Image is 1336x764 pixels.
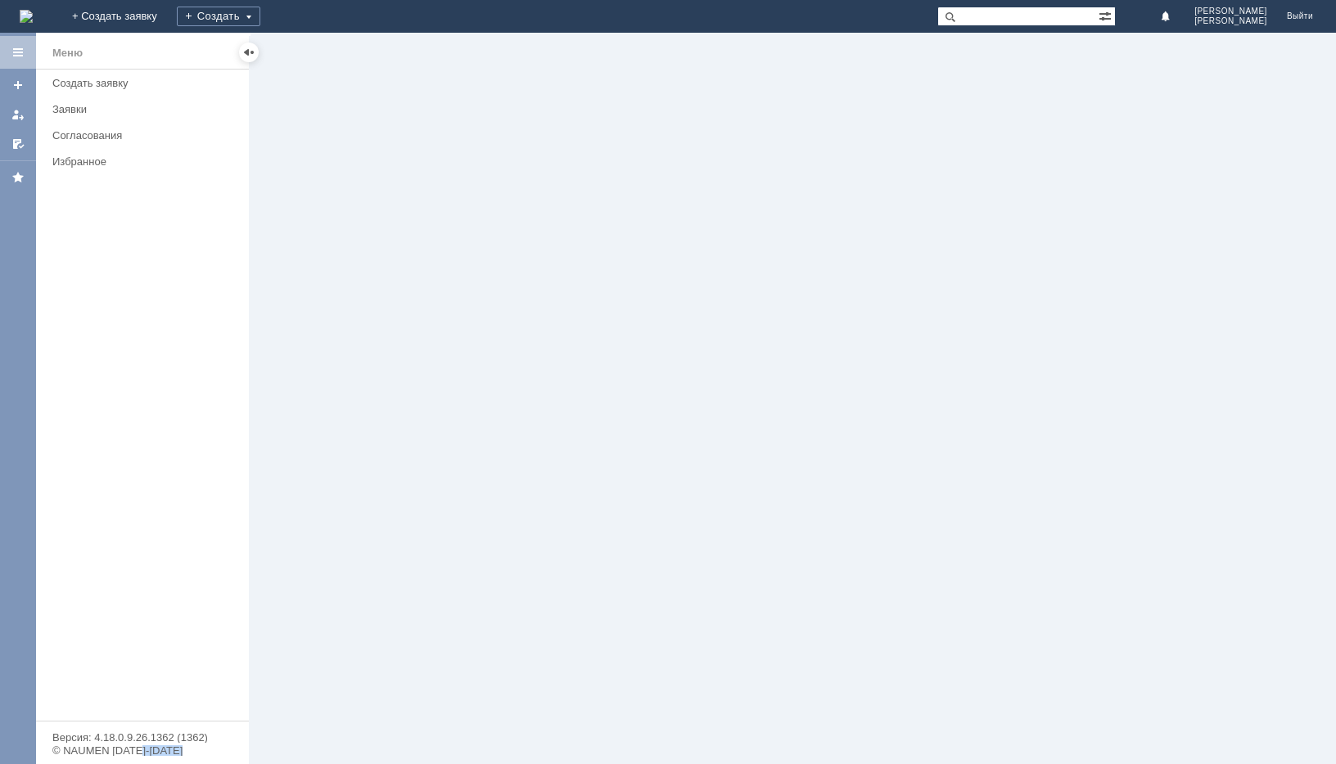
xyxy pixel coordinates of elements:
[239,43,259,62] div: Скрыть меню
[52,103,239,115] div: Заявки
[52,77,239,89] div: Создать заявку
[5,131,31,157] a: Мои согласования
[1194,7,1267,16] span: [PERSON_NAME]
[46,123,246,148] a: Согласования
[20,10,33,23] a: Перейти на домашнюю страницу
[52,43,83,63] div: Меню
[5,72,31,98] a: Создать заявку
[177,7,260,26] div: Создать
[52,745,232,756] div: © NAUMEN [DATE]-[DATE]
[1099,7,1115,23] span: Расширенный поиск
[52,155,221,168] div: Избранное
[5,101,31,128] a: Мои заявки
[20,10,33,23] img: logo
[46,70,246,96] a: Создать заявку
[1194,16,1267,26] span: [PERSON_NAME]
[46,97,246,122] a: Заявки
[52,129,239,142] div: Согласования
[52,732,232,743] div: Версия: 4.18.0.9.26.1362 (1362)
